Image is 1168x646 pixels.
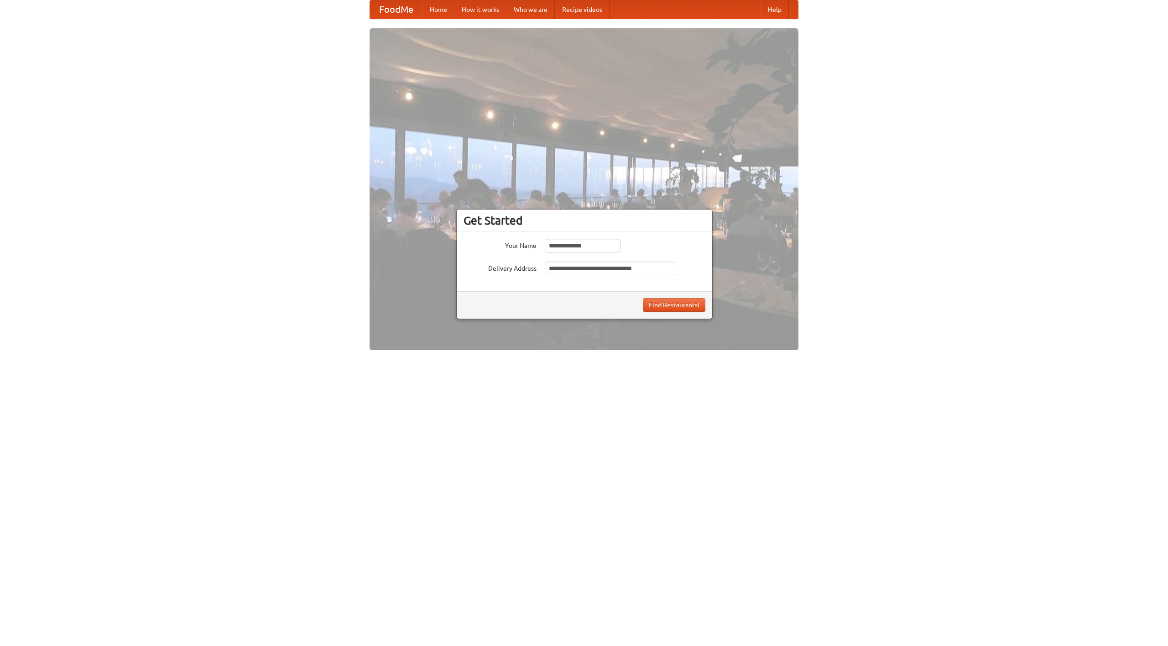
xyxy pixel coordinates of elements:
h3: Get Started [464,214,705,227]
button: Find Restaurants! [643,298,705,312]
a: Recipe videos [555,0,610,19]
a: Help [761,0,789,19]
a: Who we are [506,0,555,19]
label: Delivery Address [464,262,537,273]
a: Home [422,0,454,19]
label: Your Name [464,239,537,250]
a: FoodMe [370,0,422,19]
a: How it works [454,0,506,19]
